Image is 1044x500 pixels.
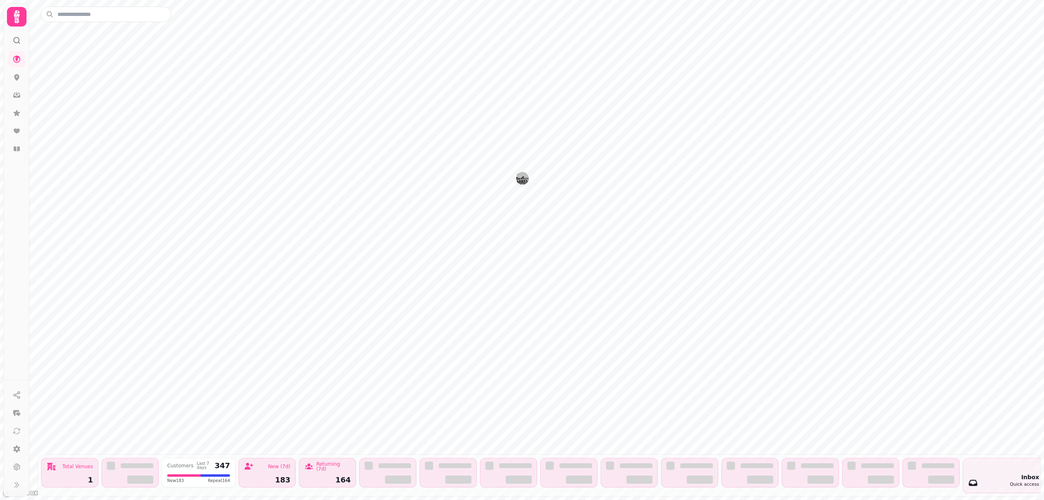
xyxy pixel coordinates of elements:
span: New 183 [167,478,184,484]
div: Customers [167,463,194,468]
div: Inbox [1010,473,1039,481]
div: 164 [304,476,351,484]
div: New (7d) [268,464,290,469]
div: Map marker [516,172,529,187]
button: The Barrelman [516,172,529,185]
div: 183 [244,476,290,484]
div: Returning (7d) [316,462,351,471]
div: Total Venues [62,464,93,469]
div: 1 [46,476,93,484]
a: Mapbox logo [2,488,38,498]
div: 347 [215,462,230,469]
span: Repeat 164 [208,478,230,484]
div: Quick access [1010,481,1039,488]
div: Last 7 days [197,462,212,470]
